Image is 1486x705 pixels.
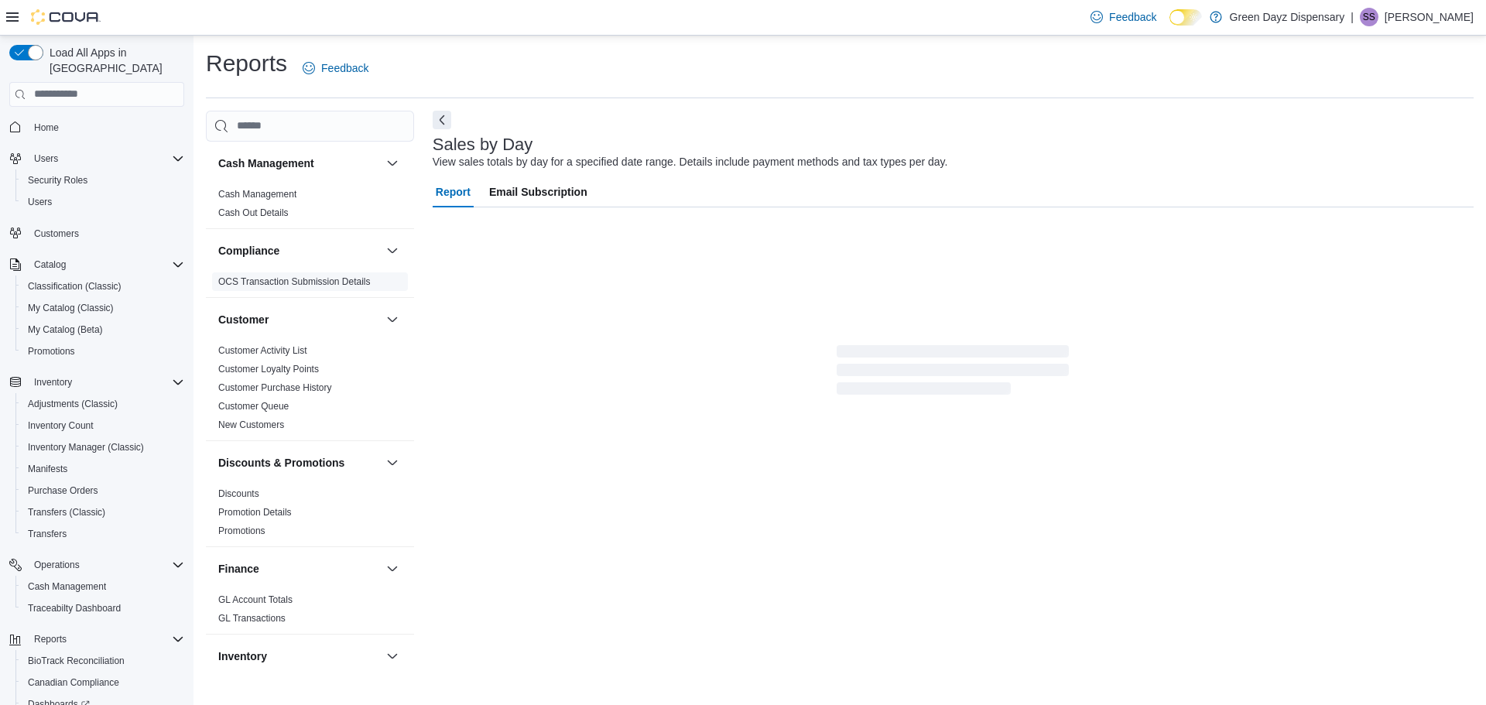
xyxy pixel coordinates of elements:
[218,561,380,577] button: Finance
[15,672,190,693] button: Canadian Compliance
[15,415,190,436] button: Inventory Count
[28,463,67,475] span: Manifests
[218,594,293,606] span: GL Account Totals
[28,224,85,243] a: Customers
[206,185,414,228] div: Cash Management
[15,341,190,362] button: Promotions
[433,135,533,154] h3: Sales by Day
[383,560,402,578] button: Finance
[15,319,190,341] button: My Catalog (Beta)
[383,647,402,666] button: Inventory
[28,302,114,314] span: My Catalog (Classic)
[218,207,289,219] span: Cash Out Details
[15,597,190,619] button: Traceabilty Dashboard
[28,398,118,410] span: Adjustments (Classic)
[28,280,122,293] span: Classification (Classic)
[218,156,380,171] button: Cash Management
[218,275,371,288] span: OCS Transaction Submission Details
[218,561,259,577] h3: Finance
[15,576,190,597] button: Cash Management
[218,419,284,430] a: New Customers
[28,602,121,614] span: Traceabilty Dashboard
[22,503,111,522] a: Transfers (Classic)
[433,111,451,129] button: Next
[28,484,98,497] span: Purchase Orders
[22,652,131,670] a: BioTrack Reconciliation
[22,320,109,339] a: My Catalog (Beta)
[28,118,184,137] span: Home
[218,382,332,394] span: Customer Purchase History
[28,149,184,168] span: Users
[31,9,101,25] img: Cova
[218,488,259,500] span: Discounts
[43,45,184,76] span: Load All Apps in [GEOGRAPHIC_DATA]
[206,484,414,546] div: Discounts & Promotions
[22,503,184,522] span: Transfers (Classic)
[28,556,86,574] button: Operations
[837,348,1069,398] span: Loading
[28,373,78,392] button: Inventory
[22,416,184,435] span: Inventory Count
[218,507,292,518] a: Promotion Details
[22,577,184,596] span: Cash Management
[22,481,104,500] a: Purchase Orders
[3,254,190,275] button: Catalog
[15,480,190,501] button: Purchase Orders
[489,176,587,207] span: Email Subscription
[22,652,184,670] span: BioTrack Reconciliation
[28,196,52,208] span: Users
[28,655,125,667] span: BioTrack Reconciliation
[218,344,307,357] span: Customer Activity List
[296,53,375,84] a: Feedback
[1169,9,1202,26] input: Dark Mode
[22,599,127,618] a: Traceabilty Dashboard
[436,176,471,207] span: Report
[218,345,307,356] a: Customer Activity List
[3,116,190,139] button: Home
[15,458,190,480] button: Manifests
[218,207,289,218] a: Cash Out Details
[3,371,190,393] button: Inventory
[218,649,380,664] button: Inventory
[1351,8,1354,26] p: |
[28,345,75,358] span: Promotions
[218,189,296,200] a: Cash Management
[22,599,184,618] span: Traceabilty Dashboard
[22,460,184,478] span: Manifests
[28,255,72,274] button: Catalog
[218,400,289,412] span: Customer Queue
[383,453,402,472] button: Discounts & Promotions
[22,277,184,296] span: Classification (Classic)
[28,630,73,649] button: Reports
[433,154,948,170] div: View sales totals by day for a specified date range. Details include payment methods and tax type...
[218,156,314,171] h3: Cash Management
[3,554,190,576] button: Operations
[22,320,184,339] span: My Catalog (Beta)
[22,416,100,435] a: Inventory Count
[22,438,150,457] a: Inventory Manager (Classic)
[34,152,58,165] span: Users
[22,395,184,413] span: Adjustments (Classic)
[218,243,279,258] h3: Compliance
[28,528,67,540] span: Transfers
[1360,8,1378,26] div: Scott Swanner
[15,436,190,458] button: Inventory Manager (Classic)
[218,419,284,431] span: New Customers
[22,193,58,211] a: Users
[206,590,414,634] div: Finance
[3,222,190,245] button: Customers
[3,628,190,650] button: Reports
[15,297,190,319] button: My Catalog (Classic)
[1363,8,1375,26] span: SS
[22,525,184,543] span: Transfers
[1084,2,1162,33] a: Feedback
[218,649,267,664] h3: Inventory
[34,376,72,388] span: Inventory
[22,342,184,361] span: Promotions
[218,401,289,412] a: Customer Queue
[3,148,190,169] button: Users
[15,501,190,523] button: Transfers (Classic)
[28,630,184,649] span: Reports
[15,523,190,545] button: Transfers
